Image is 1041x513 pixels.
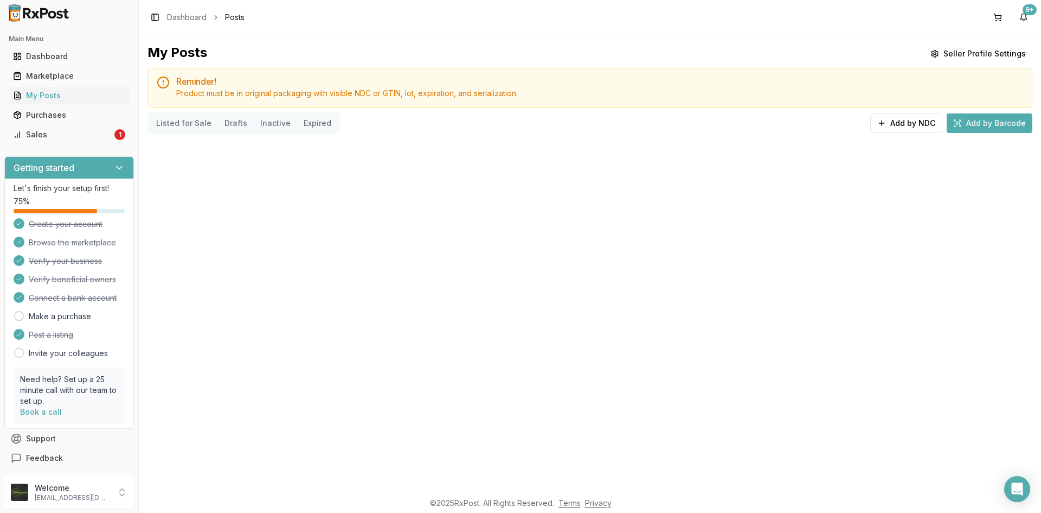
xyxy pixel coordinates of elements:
[29,237,116,248] span: Browse the marketplace
[14,183,125,194] p: Let's finish your setup first!
[870,113,942,133] button: Add by NDC
[4,87,134,104] button: My Posts
[4,67,134,85] button: Marketplace
[29,330,73,340] span: Post a listing
[1023,4,1037,15] div: 9+
[4,448,134,468] button: Feedback
[9,86,130,105] a: My Posts
[20,407,62,416] a: Book a call
[9,105,130,125] a: Purchases
[29,219,102,230] span: Create your account
[4,48,134,65] button: Dashboard
[29,274,116,285] span: Verify beneficial owners
[13,90,125,101] div: My Posts
[297,115,338,132] button: Expired
[150,115,218,132] button: Listed for Sale
[29,256,102,267] span: Verify your business
[4,126,134,143] button: Sales1
[176,88,1023,99] div: Product must be in original packaging with visible NDC or GTIN, lot, expiration, and serialization.
[114,129,125,140] div: 1
[29,293,117,303] span: Connect a bank account
[218,115,254,132] button: Drafts
[4,106,134,124] button: Purchases
[14,161,74,174] h3: Getting started
[14,196,30,207] span: 75 %
[924,44,1032,64] button: Seller Profile Settings
[167,12,207,23] a: Dashboard
[167,12,245,23] nav: breadcrumb
[9,47,130,66] a: Dashboard
[13,129,112,140] div: Sales
[13,51,125,62] div: Dashboard
[585,498,612,508] a: Privacy
[29,348,108,359] a: Invite your colleagues
[35,493,110,502] p: [EMAIL_ADDRESS][DOMAIN_NAME]
[176,77,1023,86] h5: Reminder!
[13,110,125,121] div: Purchases
[225,12,245,23] span: Posts
[147,44,207,64] div: My Posts
[35,483,110,493] p: Welcome
[1015,9,1032,26] button: 9+
[4,4,74,22] img: RxPost Logo
[1004,476,1030,502] div: Open Intercom Messenger
[20,374,118,407] p: Need help? Set up a 25 minute call with our team to set up.
[26,453,63,464] span: Feedback
[9,66,130,86] a: Marketplace
[947,113,1032,133] button: Add by Barcode
[13,71,125,81] div: Marketplace
[9,35,130,43] h2: Main Menu
[4,429,134,448] button: Support
[558,498,581,508] a: Terms
[254,115,297,132] button: Inactive
[29,311,91,322] a: Make a purchase
[9,125,130,144] a: Sales1
[11,484,28,501] img: User avatar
